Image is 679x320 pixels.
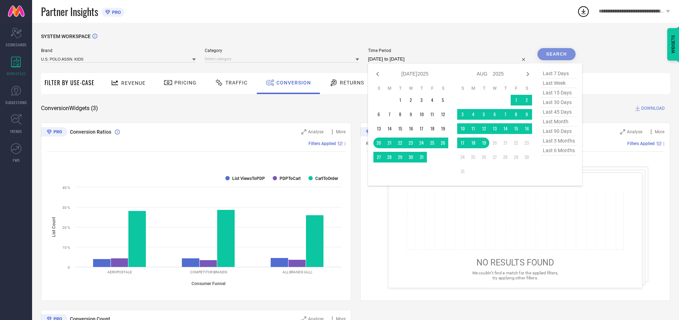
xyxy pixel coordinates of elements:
tspan: Consumer Funnel [192,281,225,286]
td: Wed Aug 06 2025 [489,109,500,120]
td: Fri Jul 25 2025 [427,138,438,148]
td: Sun Jul 06 2025 [373,109,384,120]
td: Sun Aug 17 2025 [457,138,468,148]
span: Filters Applied [627,141,655,146]
td: Sat Aug 30 2025 [521,152,532,162]
th: Tuesday [395,86,405,91]
div: Premium [360,127,387,138]
td: Sat Aug 16 2025 [521,123,532,134]
span: SUGGESTIONS [5,100,27,105]
td: Wed Jul 16 2025 [405,123,416,134]
span: last 30 days [541,98,577,107]
text: 10 % [62,246,70,249]
th: Wednesday [489,86,500,91]
text: 40 % [62,186,70,190]
td: Wed Aug 20 2025 [489,138,500,148]
div: Previous month [373,70,382,78]
td: Tue Aug 26 2025 [479,152,489,162]
span: last 90 days [541,127,577,136]
td: Wed Jul 09 2025 [405,109,416,120]
text: AEROPOSTALE [107,270,132,274]
td: Fri Aug 29 2025 [511,152,521,162]
th: Thursday [416,86,427,91]
div: Premium [41,127,67,138]
td: Mon Aug 04 2025 [468,109,479,120]
th: Tuesday [479,86,489,91]
span: Revenue [121,80,145,86]
td: Tue Jul 01 2025 [395,95,405,105]
input: Select category [205,55,359,63]
td: Wed Aug 27 2025 [489,152,500,162]
td: Fri Aug 08 2025 [511,109,521,120]
td: Thu Jul 24 2025 [416,138,427,148]
td: Wed Aug 13 2025 [489,123,500,134]
td: Thu Jul 10 2025 [416,109,427,120]
span: PRO [110,10,121,15]
td: Fri Jul 04 2025 [427,95,438,105]
span: Conversion Ratios [70,129,111,135]
text: CartToOrder [315,176,338,181]
svg: Zoom [620,129,625,134]
span: Conversion [276,80,311,86]
span: last 45 days [541,107,577,117]
span: last 6 months [541,146,577,155]
span: Partner Insights [41,4,98,19]
div: Next month [524,70,532,78]
text: 20 % [62,226,70,229]
td: Tue Aug 12 2025 [479,123,489,134]
text: PDPToCart [280,176,301,181]
span: Revenue (% share) [366,141,401,146]
text: ALL BRANDS (ALL) [282,270,312,274]
text: 0 [68,265,70,269]
td: Wed Jul 02 2025 [405,95,416,105]
td: Mon Jul 07 2025 [384,109,395,120]
span: NO RESULTS FOUND [476,258,554,268]
span: WORKSPACE [6,71,26,76]
td: Sat Aug 23 2025 [521,138,532,148]
span: Traffic [225,80,247,86]
span: | [344,141,346,146]
td: Tue Jul 22 2025 [395,138,405,148]
td: Tue Jul 29 2025 [395,152,405,162]
td: Fri Jul 18 2025 [427,123,438,134]
td: Sun Jul 20 2025 [373,138,384,148]
th: Friday [511,86,521,91]
td: Fri Aug 15 2025 [511,123,521,134]
td: Tue Jul 08 2025 [395,109,405,120]
input: Select time period [368,55,529,63]
td: Mon Jul 14 2025 [384,123,395,134]
span: last month [541,117,577,127]
svg: Zoom [301,129,306,134]
td: Fri Jul 11 2025 [427,109,438,120]
td: Tue Aug 05 2025 [479,109,489,120]
td: Sun Jul 13 2025 [373,123,384,134]
td: Thu Jul 17 2025 [416,123,427,134]
span: last 3 months [541,136,577,146]
td: Sat Jul 12 2025 [438,109,448,120]
td: Thu Jul 03 2025 [416,95,427,105]
td: Thu Aug 07 2025 [500,109,511,120]
th: Sunday [373,86,384,91]
span: Filter By Use-Case [45,78,95,87]
td: Thu Aug 21 2025 [500,138,511,148]
text: COMPETITOR BRANDS [190,270,227,274]
span: We couldn’t find a match for the applied filters, try applying other filters. [472,270,558,280]
td: Sat Jul 26 2025 [438,138,448,148]
span: Pricing [174,80,196,86]
th: Monday [384,86,395,91]
td: Sat Aug 02 2025 [521,95,532,105]
td: Tue Aug 19 2025 [479,138,489,148]
td: Thu Aug 28 2025 [500,152,511,162]
td: Mon Jul 21 2025 [384,138,395,148]
th: Monday [468,86,479,91]
span: Analyse [627,129,642,134]
span: Returns [340,80,364,86]
th: Saturday [521,86,532,91]
td: Thu Jul 31 2025 [416,152,427,162]
td: Fri Aug 01 2025 [511,95,521,105]
div: Open download list [577,5,590,18]
span: FWD [13,158,20,163]
td: Mon Jul 28 2025 [384,152,395,162]
td: Sat Jul 05 2025 [438,95,448,105]
span: Time Period [368,48,529,53]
